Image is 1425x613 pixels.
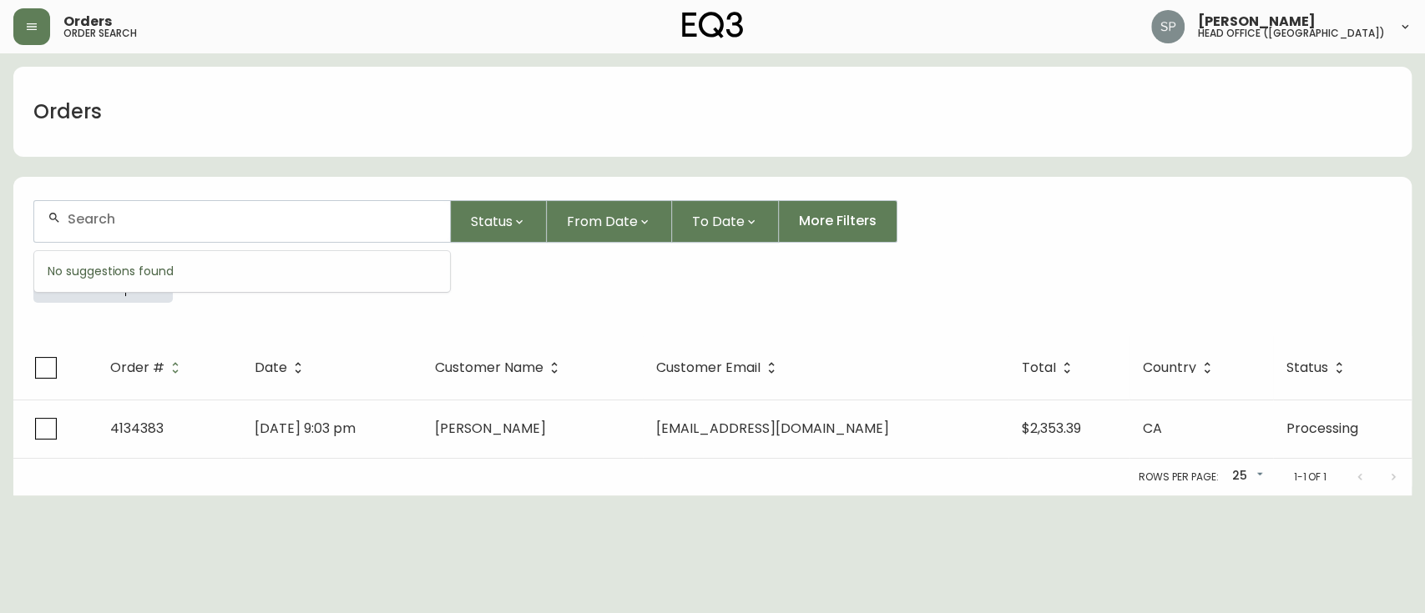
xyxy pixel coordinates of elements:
span: Status [471,211,513,232]
span: CA [1143,419,1162,438]
button: Status [451,200,547,243]
span: [PERSON_NAME] [1198,15,1316,28]
span: Total [1022,360,1078,375]
p: 1-1 of 1 [1293,470,1326,485]
span: Order # [110,363,164,373]
div: 25 [1225,463,1266,490]
p: Rows per page: [1139,470,1218,485]
span: Customer Email [656,363,761,373]
span: To Date [692,211,745,232]
span: [DATE] 9:03 pm [255,419,356,438]
span: Total [1022,363,1056,373]
span: $2,353.39 [1022,419,1081,438]
span: Date [255,360,309,375]
h5: order search [63,28,137,38]
span: Customer Name [435,363,543,373]
span: From Date [567,211,638,232]
span: Status [1286,363,1328,373]
h5: head office ([GEOGRAPHIC_DATA]) [1198,28,1385,38]
button: To Date [672,200,779,243]
span: Country [1143,363,1196,373]
span: Country [1143,360,1218,375]
h1: Orders [33,98,102,126]
span: More Filters [799,212,877,230]
span: 4134383 [110,419,164,438]
button: From Date [547,200,672,243]
img: 0cb179e7bf3690758a1aaa5f0aafa0b4 [1151,10,1185,43]
span: [PERSON_NAME] [435,419,546,438]
span: Customer Name [435,360,565,375]
span: Order # [110,360,186,375]
span: Date [255,363,287,373]
span: Orders [63,15,112,28]
span: Status [1286,360,1350,375]
button: More Filters [779,200,897,243]
input: Search [68,211,437,227]
span: [EMAIL_ADDRESS][DOMAIN_NAME] [656,419,889,438]
span: Processing [1286,419,1358,438]
div: No suggestions found [34,251,450,292]
img: logo [682,12,744,38]
span: Customer Email [656,360,782,375]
